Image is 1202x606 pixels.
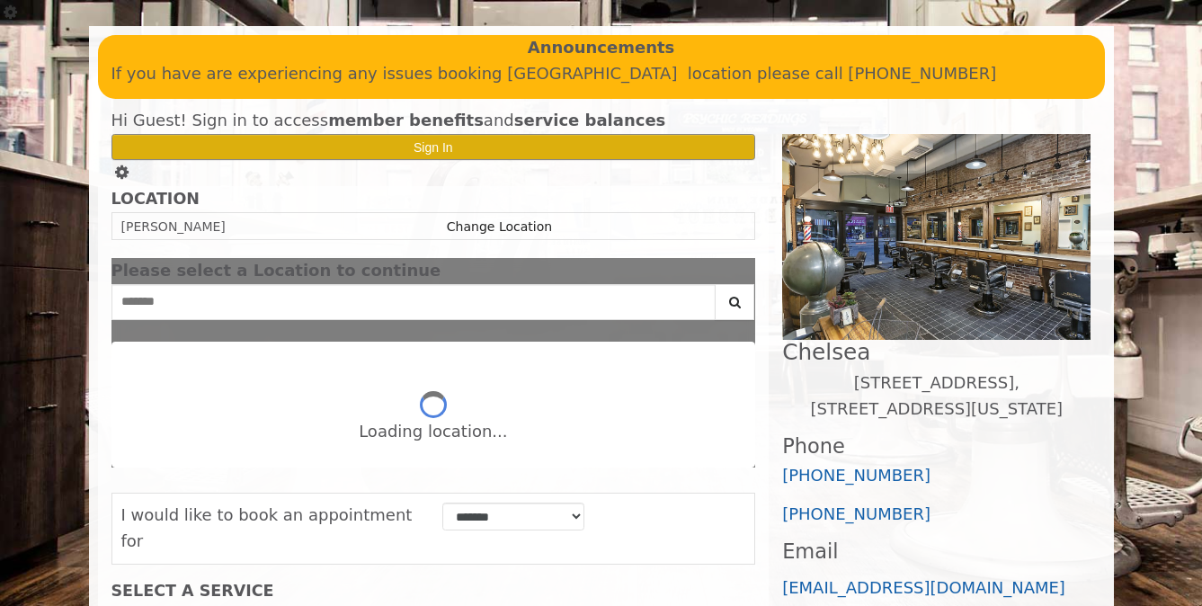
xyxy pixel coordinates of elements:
div: Center Select [111,284,756,329]
a: [EMAIL_ADDRESS][DOMAIN_NAME] [782,578,1065,597]
b: LOCATION [111,190,200,208]
input: Search Center [111,284,717,320]
h2: Chelsea [782,340,1091,364]
button: Sign In [111,134,756,160]
i: Search button [725,296,745,308]
a: Change Location [447,219,552,234]
button: close dialog [728,265,755,277]
a: [PHONE_NUMBER] [782,466,930,485]
div: SELECT A SERVICE [111,583,756,600]
span: Please select a Location to continue [111,261,441,280]
span: [PERSON_NAME] [121,219,226,234]
b: Announcements [528,35,675,61]
h3: Phone [782,435,1091,458]
div: Loading location... [359,419,507,445]
p: [STREET_ADDRESS],[STREET_ADDRESS][US_STATE] [782,370,1091,423]
a: [PHONE_NUMBER] [782,504,930,523]
span: I would like to book an appointment for [121,505,413,550]
div: Hi Guest! Sign in to access and [111,108,756,134]
b: service balances [514,111,666,129]
h3: Email [782,540,1091,563]
b: member benefits [328,111,484,129]
p: If you have are experiencing any issues booking [GEOGRAPHIC_DATA] location please call [PHONE_NUM... [111,61,1091,87]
